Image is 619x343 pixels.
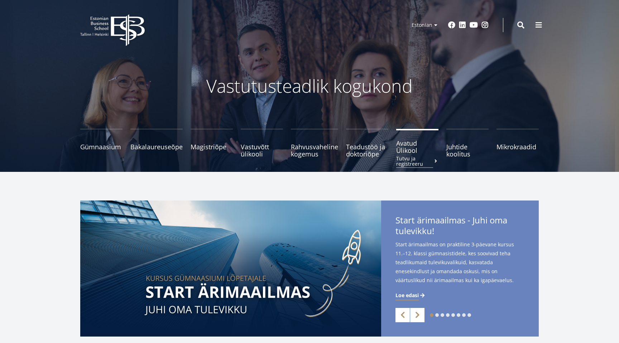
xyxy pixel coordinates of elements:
a: Instagram [481,21,489,29]
span: Teadustöö ja doktoriõpe [346,143,388,158]
a: 8 [467,313,471,317]
span: Magistriõpe [191,143,233,150]
a: 6 [457,313,460,317]
a: Loe edasi [395,292,426,299]
a: Bakalaureuseõpe [130,129,183,158]
span: Start ärimaailmas on praktiline 3-päevane kursus 11.–12. klassi gümnasistidele, kes soovivad teha... [395,240,524,285]
a: 5 [451,313,455,317]
img: Start arimaailmas [80,201,381,337]
span: tulevikku! [395,226,434,236]
a: Teadustöö ja doktoriõpe [346,129,388,158]
a: Youtube [470,21,478,29]
span: Mikrokraadid [496,143,539,150]
a: 7 [462,313,466,317]
span: Vastuvõtt ülikooli [241,143,283,158]
a: Next [410,308,424,322]
span: Bakalaureuseõpe [130,143,183,150]
a: 4 [446,313,450,317]
a: Mikrokraadid [496,129,539,158]
small: Tutvu ja registreeru [396,156,438,166]
a: 1 [430,313,433,317]
a: Gümnaasium [80,129,123,158]
span: Juhtide koolitus [446,143,489,158]
p: Vastutusteadlik kogukond [120,75,499,97]
a: Avatud ÜlikoolTutvu ja registreeru [396,129,438,158]
a: Facebook [448,21,455,29]
a: Vastuvõtt ülikooli [241,129,283,158]
a: Previous [395,308,410,322]
a: 3 [441,313,444,317]
span: Avatud Ülikool [396,140,438,154]
a: 2 [435,313,439,317]
a: Rahvusvaheline kogemus [291,129,338,158]
a: Linkedin [459,21,466,29]
span: Rahvusvaheline kogemus [291,143,338,158]
span: Start ärimaailmas - Juhi oma [395,215,524,238]
span: Gümnaasium [80,143,123,150]
a: Magistriõpe [191,129,233,158]
a: Juhtide koolitus [446,129,489,158]
span: Loe edasi [395,292,419,299]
